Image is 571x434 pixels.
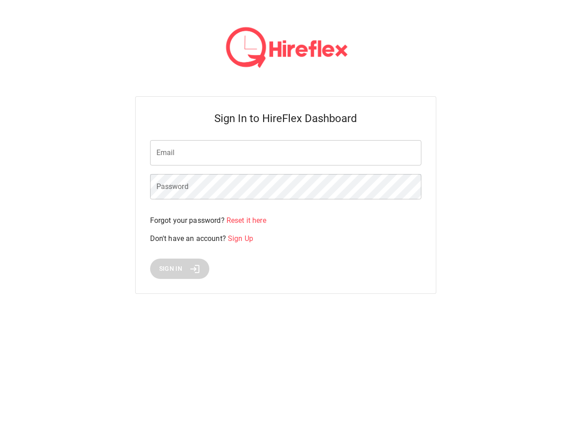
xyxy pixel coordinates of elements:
[228,234,253,243] span: Sign Up
[218,22,354,75] img: hireflex-color-logo-text-06e88fb7.png
[150,233,421,244] p: Don't have an account?
[227,216,266,225] span: Reset it here
[159,263,183,274] span: Sign In
[150,111,421,126] h5: Sign In to HireFlex Dashboard
[150,215,421,226] p: Forgot your password?
[150,259,210,279] button: Sign In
